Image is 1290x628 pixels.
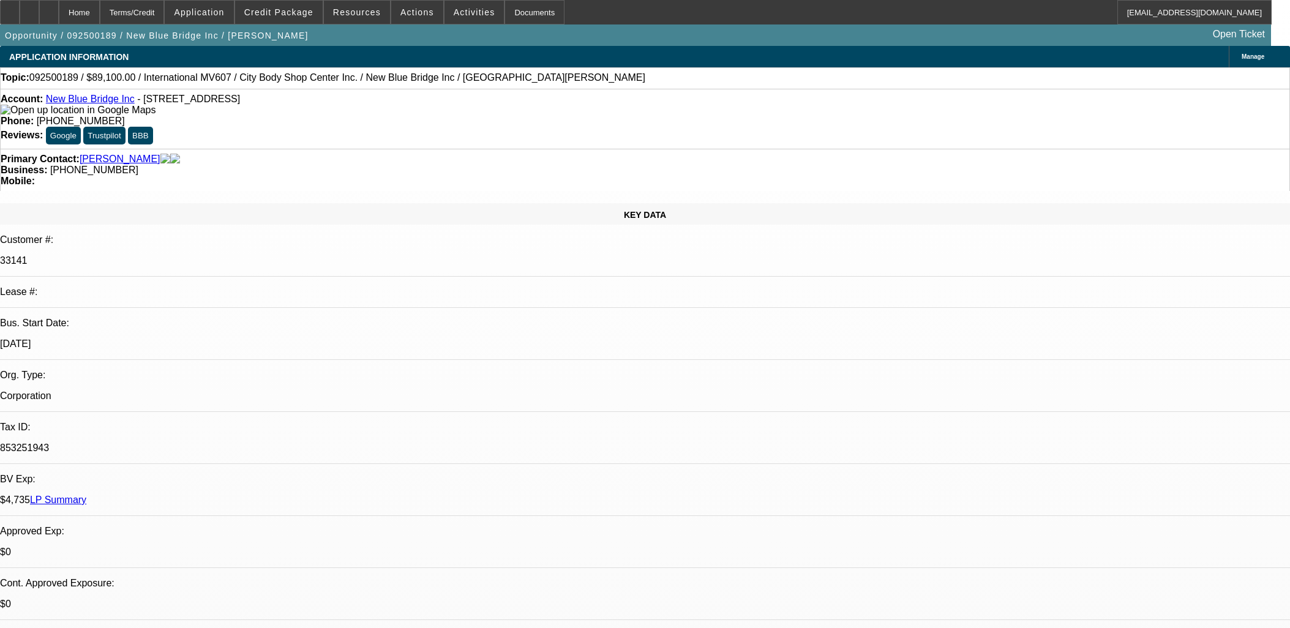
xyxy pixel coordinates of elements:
span: Actions [400,7,434,17]
strong: Account: [1,94,43,104]
span: - [STREET_ADDRESS] [137,94,240,104]
span: Activities [454,7,495,17]
button: Activities [444,1,504,24]
a: LP Summary [30,495,86,505]
a: [PERSON_NAME] [80,154,160,165]
button: Google [46,127,81,144]
button: Actions [391,1,443,24]
span: Credit Package [244,7,313,17]
span: Opportunity / 092500189 / New Blue Bridge Inc / [PERSON_NAME] [5,31,309,40]
strong: Phone: [1,116,34,126]
img: facebook-icon.png [160,154,170,165]
button: Resources [324,1,390,24]
span: KEY DATA [624,210,666,220]
a: New Blue Bridge Inc [46,94,135,104]
strong: Topic: [1,72,29,83]
img: Open up location in Google Maps [1,105,156,116]
strong: Business: [1,165,47,175]
strong: Reviews: [1,130,43,140]
span: [PHONE_NUMBER] [37,116,125,126]
span: Application [174,7,224,17]
a: View Google Maps [1,105,156,115]
strong: Primary Contact: [1,154,80,165]
strong: Mobile: [1,176,35,186]
span: 092500189 / $89,100.00 / International MV607 / City Body Shop Center Inc. / New Blue Bridge Inc /... [29,72,645,83]
img: linkedin-icon.png [170,154,180,165]
button: Credit Package [235,1,323,24]
span: Resources [333,7,381,17]
button: Application [165,1,233,24]
button: BBB [128,127,153,144]
a: Open Ticket [1208,24,1270,45]
span: APPLICATION INFORMATION [9,52,129,62]
span: Manage [1242,53,1264,60]
button: Trustpilot [83,127,125,144]
span: [PHONE_NUMBER] [50,165,138,175]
